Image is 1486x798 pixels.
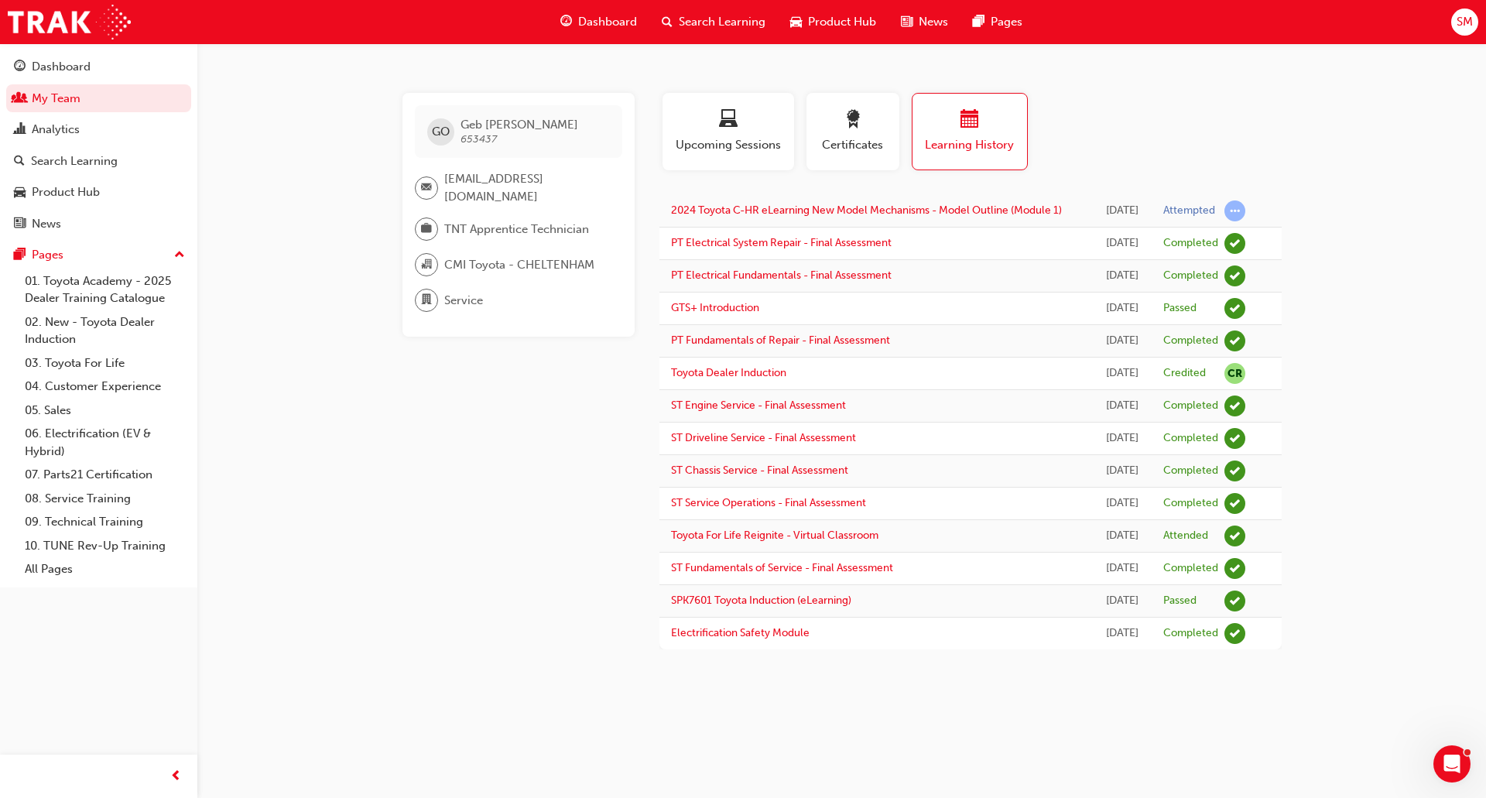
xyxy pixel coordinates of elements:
[790,12,802,32] span: car-icon
[174,245,185,265] span: up-icon
[671,529,878,542] a: Toyota For Life Reignite - Virtual Classroom
[14,186,26,200] span: car-icon
[806,93,899,170] button: Certificates
[671,431,856,444] a: ST Driveline Service - Final Assessment
[912,93,1028,170] button: Learning History
[1163,594,1197,608] div: Passed
[1163,204,1215,218] div: Attempted
[19,399,191,423] a: 05. Sales
[421,178,432,198] span: email-icon
[1105,300,1141,317] div: Sat May 10 2025 12:50:26 GMT+0930 (Australian Central Standard Time)
[1105,202,1141,220] div: Tue Aug 12 2025 13:34:56 GMT+0930 (Australian Central Standard Time)
[991,13,1022,31] span: Pages
[671,594,851,607] a: SPK7601 Toyota Induction (eLearning)
[6,178,191,207] a: Product Hub
[889,6,960,38] a: news-iconNews
[1105,527,1141,545] div: Thu Aug 29 2024 12:30:00 GMT+0930 (Australian Central Standard Time)
[1451,9,1478,36] button: SM
[671,269,892,282] a: PT Electrical Fundamentals - Final Assessment
[1224,558,1245,579] span: learningRecordVerb_COMPLETE-icon
[679,13,765,31] span: Search Learning
[32,183,100,201] div: Product Hub
[19,557,191,581] a: All Pages
[662,12,673,32] span: search-icon
[6,147,191,176] a: Search Learning
[1457,13,1473,31] span: SM
[778,6,889,38] a: car-iconProduct Hub
[6,50,191,241] button: DashboardMy TeamAnalyticsSearch LearningProduct HubNews
[32,58,91,76] div: Dashboard
[8,5,131,39] img: Trak
[170,767,182,786] span: prev-icon
[444,256,594,274] span: CMI Toyota - CHELTENHAM
[671,366,786,379] a: Toyota Dealer Induction
[1163,529,1208,543] div: Attended
[421,290,432,310] span: department-icon
[6,210,191,238] a: News
[901,12,912,32] span: news-icon
[6,241,191,269] button: Pages
[1224,591,1245,611] span: learningRecordVerb_PASS-icon
[461,132,497,146] span: 653437
[1105,365,1141,382] div: Tue Mar 25 2025 22:30:00 GMT+1030 (Australian Central Daylight Time)
[32,246,63,264] div: Pages
[1163,269,1218,283] div: Completed
[1105,430,1141,447] div: Thu Dec 12 2024 12:30:00 GMT+1030 (Australian Central Daylight Time)
[1163,301,1197,316] div: Passed
[14,217,26,231] span: news-icon
[1224,493,1245,514] span: learningRecordVerb_COMPLETE-icon
[32,215,61,233] div: News
[1224,265,1245,286] span: learningRecordVerb_COMPLETE-icon
[671,464,848,477] a: ST Chassis Service - Final Assessment
[19,463,191,487] a: 07. Parts21 Certification
[1105,332,1141,350] div: Tue Apr 29 2025 11:30:00 GMT+0930 (Australian Central Standard Time)
[31,152,118,170] div: Search Learning
[19,375,191,399] a: 04. Customer Experience
[1163,399,1218,413] div: Completed
[578,13,637,31] span: Dashboard
[649,6,778,38] a: search-iconSearch Learning
[671,626,810,639] a: Electrification Safety Module
[14,155,25,169] span: search-icon
[1224,461,1245,481] span: learningRecordVerb_COMPLETE-icon
[421,255,432,275] span: organisation-icon
[671,301,759,314] a: GTS+ Introduction
[671,334,890,347] a: PT Fundamentals of Repair - Final Assessment
[844,110,862,131] span: award-icon
[6,84,191,113] a: My Team
[671,561,893,574] a: ST Fundamentals of Service - Final Assessment
[1433,745,1471,783] iframe: Intercom live chat
[663,93,794,170] button: Upcoming Sessions
[671,236,892,249] a: PT Electrical System Repair - Final Assessment
[444,170,610,205] span: [EMAIL_ADDRESS][DOMAIN_NAME]
[19,269,191,310] a: 01. Toyota Academy - 2025 Dealer Training Catalogue
[548,6,649,38] a: guage-iconDashboard
[1224,428,1245,449] span: learningRecordVerb_COMPLETE-icon
[924,136,1015,154] span: Learning History
[719,110,738,131] span: laptop-icon
[1105,560,1141,577] div: Thu Jun 27 2024 11:30:00 GMT+0930 (Australian Central Standard Time)
[19,422,191,463] a: 06. Electrification (EV & Hybrid)
[1163,464,1218,478] div: Completed
[808,13,876,31] span: Product Hub
[444,292,483,310] span: Service
[32,121,80,139] div: Analytics
[1105,495,1141,512] div: Wed Sep 18 2024 11:30:00 GMT+0930 (Australian Central Standard Time)
[19,487,191,511] a: 08. Service Training
[1224,298,1245,319] span: learningRecordVerb_PASS-icon
[6,115,191,144] a: Analytics
[1163,496,1218,511] div: Completed
[1224,396,1245,416] span: learningRecordVerb_COMPLETE-icon
[14,92,26,106] span: people-icon
[444,221,589,238] span: TNT Apprentice Technician
[960,6,1035,38] a: pages-iconPages
[1163,334,1218,348] div: Completed
[19,310,191,351] a: 02. New - Toyota Dealer Induction
[14,248,26,262] span: pages-icon
[671,204,1062,217] a: 2024 Toyota C-HR eLearning New Model Mechanisms - Model Outline (Module 1)
[671,399,846,412] a: ST Engine Service - Final Assessment
[1224,200,1245,221] span: learningRecordVerb_ATTEMPT-icon
[674,136,782,154] span: Upcoming Sessions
